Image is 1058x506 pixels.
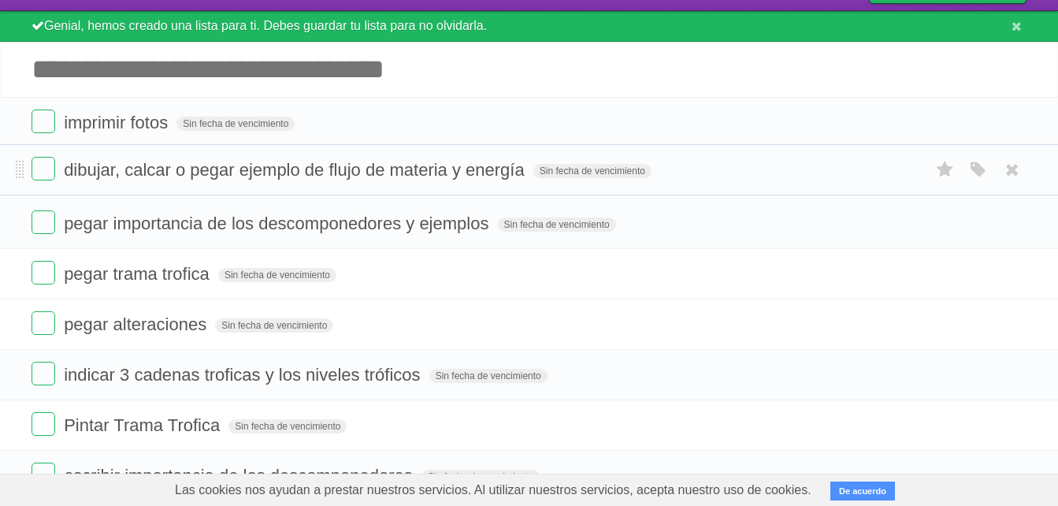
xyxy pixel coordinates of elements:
span: Sin fecha de vencimiento [228,419,347,433]
span: Sin fecha de vencimiento [429,369,548,383]
label: Done [32,412,55,436]
label: Done [32,362,55,385]
label: Done [32,261,55,285]
label: Done [32,110,55,133]
span: indicar 3 cadenas troficas y los niveles tróficos [64,365,424,385]
span: Sin fecha de vencimiento [498,218,616,232]
span: pegar trama trofica [64,264,213,284]
span: imprimir fotos [64,113,172,132]
span: Pintar Trama Trofica [64,415,224,435]
span: escribir importancia de los descomponedores [64,466,417,486]
font: Genial, hemos creado una lista para ti. Debes guardar tu lista para no olvidarla. [44,19,487,32]
span: pegar importancia de los descomponedores y ejemplos [64,214,492,233]
label: Star task [930,157,960,183]
span: Sin fecha de vencimiento [533,164,652,178]
label: Done [32,210,55,234]
span: Las cookies nos ayudan a prestar nuestros servicios. Al utilizar nuestros servicios, acepta nuest... [159,474,827,506]
span: Sin fecha de vencimiento [176,117,295,131]
span: dibujar, calcar o pegar ejemplo de flujo de materia y energía [64,160,529,180]
span: Sin fecha de vencimiento [421,470,540,484]
label: Done [32,157,55,180]
span: Sin fecha de vencimiento [218,268,336,282]
span: pegar alteraciones [64,314,210,334]
label: Done [32,311,55,335]
span: Sin fecha de vencimiento [215,318,333,333]
button: De acuerdo [830,482,895,500]
label: Done [32,463,55,486]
